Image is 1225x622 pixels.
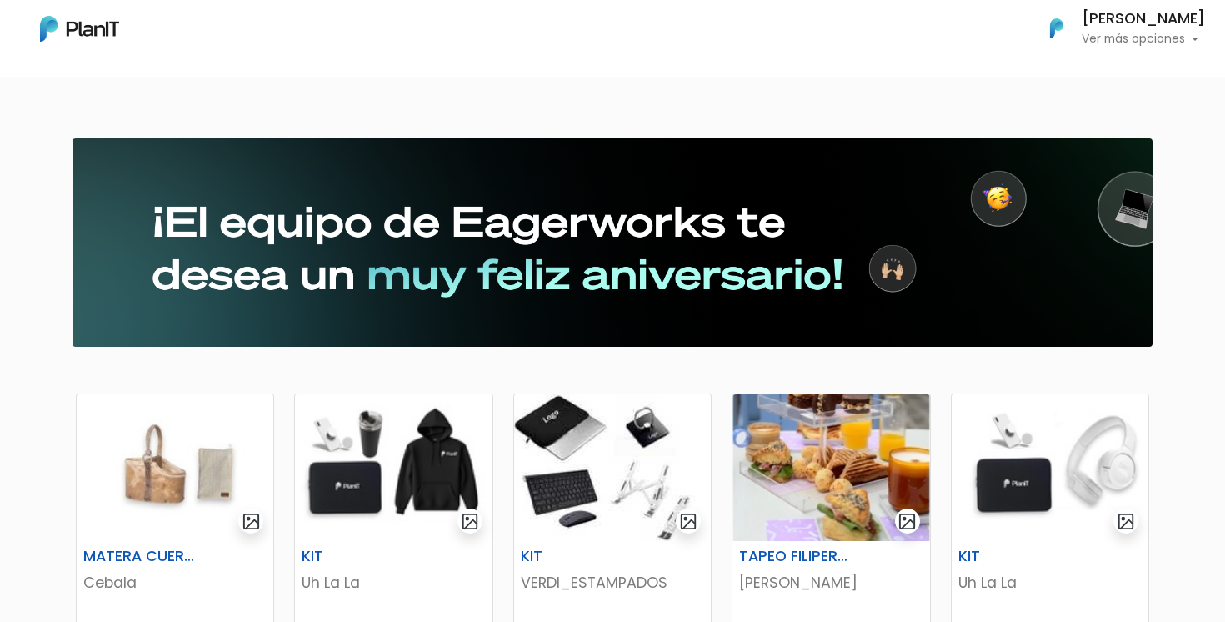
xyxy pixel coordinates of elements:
[73,548,209,565] h6: MATERA CUERO + YERBERO
[739,572,922,594] p: [PERSON_NAME]
[952,394,1148,541] img: thumb_D7057CA4-065F-4FFA-9953-8CF3C5543922.jpeg
[1082,12,1205,27] h6: [PERSON_NAME]
[1038,10,1075,47] img: PlanIt Logo
[292,548,427,565] h6: KIT
[729,548,865,565] h6: TAPEO FILIPERO X4
[40,16,119,42] img: PlanIt Logo
[77,394,273,541] img: thumb_image-Photoroom__21_.jpg
[948,548,1084,565] h6: KIT
[679,512,698,531] img: gallery-light
[897,512,917,531] img: gallery-light
[1028,7,1205,50] button: PlanIt Logo [PERSON_NAME] Ver más opciones
[302,572,485,594] p: Uh La La
[461,512,480,531] img: gallery-light
[1117,512,1136,531] img: gallery-light
[958,572,1142,594] p: Uh La La
[732,394,929,541] img: thumb_44A9266D-8AB0-48FC-815C-D808EE29E30D.jpeg
[514,394,711,541] img: thumb_WhatsApp_Image_2025-05-19_at_15.17.58.jpeg
[295,394,492,541] img: thumb_8E3B4009-AF7E-4BBD-A449-79D280C7DD74.jpeg
[1082,33,1205,45] p: Ver más opciones
[83,572,267,594] p: Cebala
[521,572,704,594] p: VERDI_ESTAMPADOS
[242,512,261,531] img: gallery-light
[511,548,647,565] h6: KIT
